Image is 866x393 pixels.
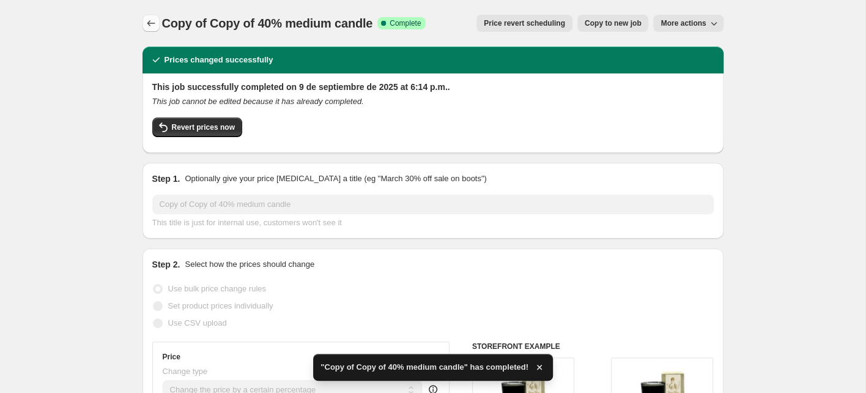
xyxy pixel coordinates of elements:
button: More actions [653,15,723,32]
h2: Step 1. [152,173,180,185]
span: This title is just for internal use, customers won't see it [152,218,342,227]
span: Copy of Copy of 40% medium candle [162,17,373,30]
span: Revert prices now [172,122,235,132]
span: "Copy of Copy of 40% medium candle" has completed! [320,361,528,373]
p: Optionally give your price [MEDICAL_DATA] a title (eg "March 30% off sale on boots") [185,173,486,185]
h6: STOREFRONT EXAMPLE [472,342,714,351]
p: Select how the prices should change [185,258,314,271]
span: Set product prices individually [168,301,273,310]
button: Price revert scheduling [476,15,572,32]
h2: Prices changed successfully [165,54,273,66]
h3: Price [163,352,180,362]
h2: Step 2. [152,258,180,271]
button: Price change jobs [142,15,160,32]
span: Use CSV upload [168,318,227,327]
span: More actions [661,18,706,28]
span: Use bulk price change rules [168,284,266,293]
span: Change type [163,367,208,376]
span: Price revert scheduling [484,18,565,28]
i: This job cannot be edited because it has already completed. [152,97,364,106]
input: 30% off holiday sale [152,195,714,214]
span: Copy to new job [585,18,642,28]
button: Revert prices now [152,118,242,137]
span: Complete [390,18,421,28]
button: Copy to new job [577,15,649,32]
h2: This job successfully completed on 9 de septiembre de 2025 at 6:14 p.m.. [152,81,714,93]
